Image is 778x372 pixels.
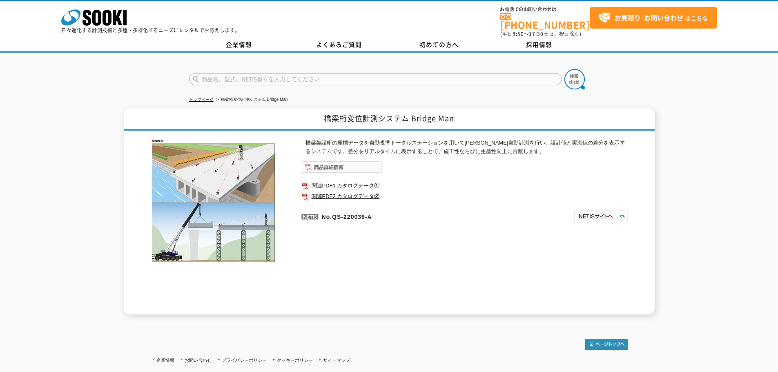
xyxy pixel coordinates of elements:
li: 橋梁桁変位計測システム Bridge Man [215,96,288,104]
span: 17:30 [529,30,544,38]
h1: 橋梁桁変位計測システム Bridge Man [124,108,655,131]
strong: お見積り･お問い合わせ [615,13,683,22]
p: No.QS-220036-A [301,206,495,225]
a: 関連PDF1 カタログデータ① [301,180,628,191]
a: よくあるご質問 [289,39,389,51]
img: 橋梁桁変位計測システム Bridge Man [150,139,277,263]
a: プライバシーポリシー [222,358,267,363]
img: トップページへ [585,339,628,350]
a: 商品詳細情報システム [301,166,382,172]
input: 商品名、型式、NETIS番号を入力してください [189,73,562,85]
img: btn_search.png [564,69,585,89]
a: クッキーポリシー [277,358,313,363]
a: [PHONE_NUMBER] [500,13,590,29]
p: 日々進化する計測技術と多種・多様化するニーズにレンタルでお応えします。 [61,28,240,33]
a: 企業情報 [156,358,174,363]
a: 企業情報 [189,39,289,51]
img: NETISサイトへ [574,210,628,223]
img: 商品詳細情報システム [301,161,382,173]
a: 初めての方へ [389,39,489,51]
a: サイトマップ [323,358,350,363]
a: トップページ [189,97,214,102]
a: お見積り･お問い合わせはこちら [590,7,717,29]
span: はこちら [598,12,708,24]
span: 初めての方へ [419,40,459,49]
span: 8:50 [513,30,524,38]
p: 橋梁架設桁の座標データを自動視準トータルステーションを用いて[PERSON_NAME]自動計測を行い、設計値と実測値の差分を表示するシステムです。差分をリアルタイムに表示することで、施工性ならび... [305,139,628,156]
a: 関連PDF2 カタログデータ② [301,191,628,202]
span: (平日 ～ 土日、祝日除く) [500,30,581,38]
a: お問い合わせ [185,358,212,363]
a: 採用情報 [489,39,589,51]
span: お電話でのお問い合わせは [500,7,590,12]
